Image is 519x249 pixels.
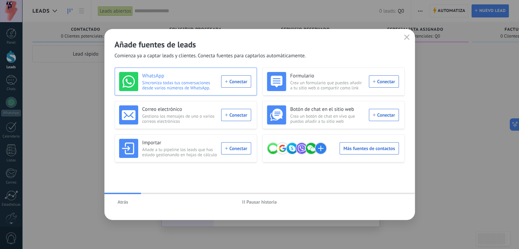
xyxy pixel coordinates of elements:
h3: WhatsApp [142,73,217,79]
h3: Formulario [290,73,365,79]
span: Atrás [118,200,128,204]
span: Sincroniza todas tus conversaciones desde varios números de WhatsApp. [142,80,217,90]
span: Pausar historia [246,200,277,204]
button: Atrás [115,197,131,207]
span: Añade a tu pipeline los leads que has estado gestionando en hojas de cálculo [142,147,217,157]
button: Pausar historia [239,197,280,207]
span: Crea un botón de chat en vivo que puedas añadir a tu sitio web [290,114,365,124]
h3: Importar [142,140,217,146]
span: Gestiona los mensajes de uno o varios correos electrónicos [142,114,217,124]
h2: Añade fuentes de leads [115,39,405,50]
h3: Correo electrónico [142,106,217,113]
span: Crea un formulario que puedes añadir a tu sitio web o compartir como link [290,80,365,90]
h3: Botón de chat en el sitio web [290,106,365,113]
span: Comienza ya a captar leads y clientes. Conecta fuentes para captarlos automáticamente. [115,53,306,59]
